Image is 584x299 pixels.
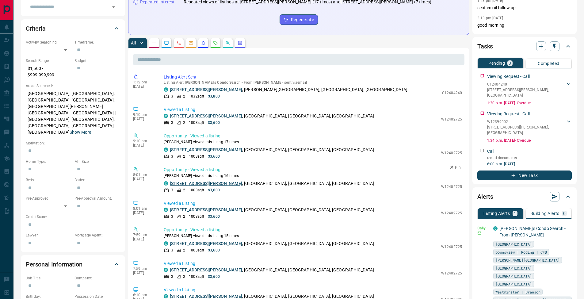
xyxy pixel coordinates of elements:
[164,148,168,152] div: condos.ca
[509,61,511,65] p: 3
[133,139,155,143] p: 9:10 am
[133,266,155,271] p: 7:59 am
[477,5,572,11] p: sent email follow up
[133,177,155,181] p: [DATE]
[164,233,462,239] p: [PERSON_NAME] viewed this listing 15 times
[183,187,185,193] p: 2
[74,177,120,183] p: Baths:
[164,80,462,85] p: Listing Alert : - sent via email
[487,118,572,137] div: W12399002[STREET_ADDRESS][PERSON_NAME],[GEOGRAPHIC_DATA]
[238,40,242,45] svg: Agent Actions
[442,90,462,96] p: C12404240
[530,211,559,216] p: Building Alerts
[487,161,572,167] p: 6:00 a.m. [DATE]
[176,40,181,45] svg: Calls
[487,80,572,99] div: C12404240[STREET_ADDRESS][PERSON_NAME],[GEOGRAPHIC_DATA]
[26,275,71,281] p: Job Title:
[133,143,155,148] p: [DATE]
[563,211,566,216] p: 0
[170,267,242,272] a: [STREET_ADDRESS][PERSON_NAME]
[477,16,503,20] p: 3:13 pm [DATE]
[185,80,283,85] span: [PERSON_NAME]'s Condo Search - From [PERSON_NAME]
[133,173,155,177] p: 8:01 am
[280,14,318,25] button: Regenerate
[26,89,120,137] p: [GEOGRAPHIC_DATA], [GEOGRAPHIC_DATA], [GEOGRAPHIC_DATA], [GEOGRAPHIC_DATA], [GEOGRAPHIC_DATA][PER...
[208,247,220,253] p: $3,600
[487,155,572,161] p: rental documents
[495,241,532,247] span: [GEOGRAPHIC_DATA]
[26,257,120,272] div: Personal Information
[164,167,462,173] p: Opportunity - Viewed a listing
[495,281,532,287] span: [GEOGRAPHIC_DATA]
[70,129,91,136] button: Show More
[487,119,566,125] p: W12399002
[208,214,220,219] p: $3,600
[189,120,204,125] p: 1003 sqft
[26,24,46,33] h2: Criteria
[164,208,168,212] div: condos.ca
[499,226,566,237] a: [PERSON_NAME]'s Condo Search - From [PERSON_NAME]
[164,287,462,293] p: Viewed a Listing
[183,214,185,219] p: 2
[171,120,173,125] p: 3
[487,100,572,106] p: 1:30 p.m. [DATE] - Overdue
[133,113,155,117] p: 9:10 am
[514,211,516,216] p: 1
[26,140,120,146] p: Motivation:
[441,244,462,250] p: W12402725
[183,247,185,253] p: 2
[477,231,482,235] svg: Email
[170,207,242,212] a: [STREET_ADDRESS][PERSON_NAME]
[495,249,547,255] span: Downsview | Roding | CFB
[74,196,120,201] p: Pre-Approval Amount:
[170,147,242,152] a: [STREET_ADDRESS][PERSON_NAME]
[171,154,173,159] p: 3
[183,154,185,159] p: 2
[208,154,220,159] p: $3,600
[74,275,120,281] p: Company:
[133,80,155,84] p: 1:12 pm
[26,159,71,164] p: Home Type:
[164,227,462,233] p: Opportunity - Viewed a listing
[164,114,168,118] div: condos.ca
[164,268,168,272] div: condos.ca
[133,233,155,237] p: 7:59 am
[208,120,220,125] p: $3,600
[170,241,242,246] a: [STREET_ADDRESS][PERSON_NAME]
[170,147,374,153] p: , [GEOGRAPHIC_DATA], [GEOGRAPHIC_DATA], [GEOGRAPHIC_DATA]
[441,270,462,276] p: W12402725
[477,41,493,51] h2: Tasks
[208,274,220,279] p: $3,600
[477,192,493,201] h2: Alerts
[183,274,185,279] p: 2
[183,94,185,99] p: 2
[164,40,169,45] svg: Lead Browsing Activity
[109,3,118,11] button: Open
[208,94,220,99] p: $3,800
[133,117,155,121] p: [DATE]
[487,111,530,117] p: Viewing Request - Call
[487,82,566,87] p: C12404240
[170,113,242,118] a: [STREET_ADDRESS][PERSON_NAME]
[170,240,374,247] p: , [GEOGRAPHIC_DATA], [GEOGRAPHIC_DATA], [GEOGRAPHIC_DATA]
[488,61,505,65] p: Pending
[477,39,572,54] div: Tasks
[164,87,168,92] div: condos.ca
[133,293,155,297] p: 6:10 am
[495,265,532,271] span: [GEOGRAPHIC_DATA]
[495,273,532,279] span: [GEOGRAPHIC_DATA]
[26,21,120,36] div: Criteria
[164,181,168,186] div: condos.ca
[133,271,155,275] p: [DATE]
[164,74,462,80] p: Listing Alert Sent
[477,171,572,180] button: New Task
[189,94,204,99] p: 1032 sqft
[74,40,120,45] p: Timeframe:
[189,40,193,45] svg: Emails
[164,260,462,267] p: Viewed a Listing
[538,61,559,66] p: Completed
[477,189,572,204] div: Alerts
[189,187,204,193] p: 1003 sqft
[170,207,374,213] p: , [GEOGRAPHIC_DATA], [GEOGRAPHIC_DATA], [GEOGRAPHIC_DATA]
[133,84,155,89] p: [DATE]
